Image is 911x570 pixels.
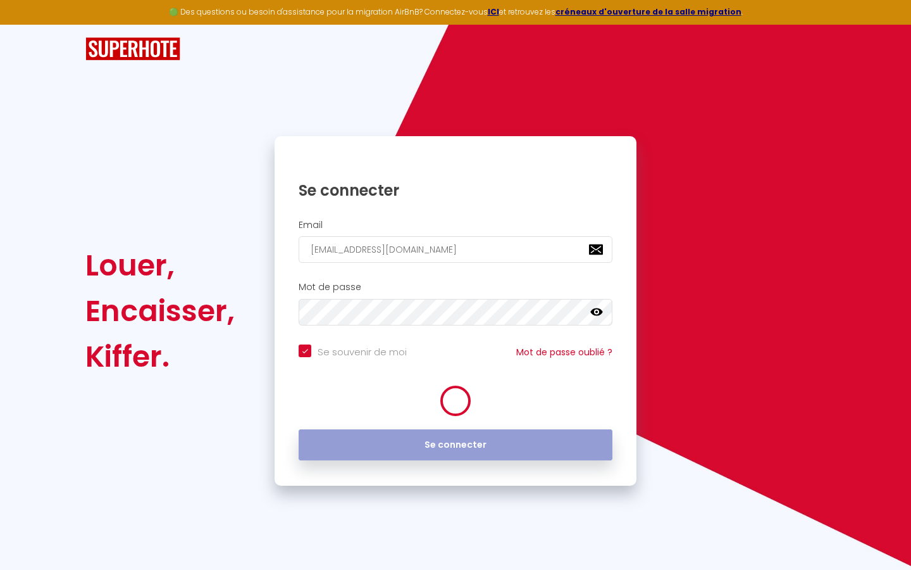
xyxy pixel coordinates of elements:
button: Ouvrir le widget de chat LiveChat [10,5,48,43]
h2: Email [299,220,612,231]
h1: Se connecter [299,180,612,200]
div: Louer, [85,243,235,288]
img: SuperHote logo [85,37,180,61]
button: Se connecter [299,429,612,461]
div: Encaisser, [85,288,235,334]
div: Kiffer. [85,334,235,379]
a: Mot de passe oublié ? [516,346,612,358]
a: créneaux d'ouverture de la salle migration [555,6,741,17]
a: ICI [488,6,499,17]
h2: Mot de passe [299,282,612,293]
input: Ton Email [299,236,612,263]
